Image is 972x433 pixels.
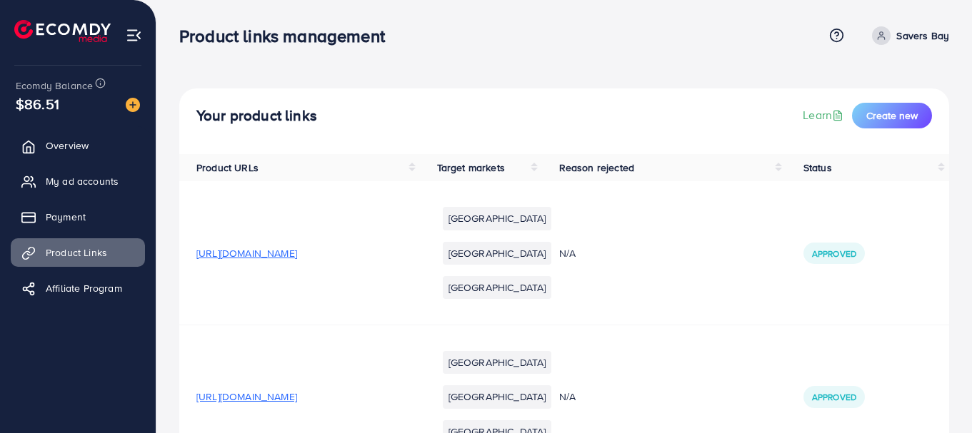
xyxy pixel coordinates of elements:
span: Status [803,161,832,175]
span: Approved [812,391,856,403]
img: menu [126,27,142,44]
span: $86.51 [16,93,59,114]
li: [GEOGRAPHIC_DATA] [443,207,552,230]
p: Savers Bay [896,27,949,44]
span: Overview [46,138,89,153]
span: Target markets [437,161,505,175]
span: [URL][DOMAIN_NAME] [196,389,297,404]
h3: Product links management [179,26,396,46]
a: Savers Bay [866,26,949,45]
span: [URL][DOMAIN_NAME] [196,246,297,260]
a: Payment [11,203,145,231]
a: My ad accounts [11,167,145,195]
span: Ecomdy Balance [16,78,93,93]
span: Affiliate Program [46,281,122,295]
span: Product Links [46,245,107,260]
span: My ad accounts [46,174,119,188]
a: Affiliate Program [11,274,145,302]
span: Payment [46,210,86,224]
a: Overview [11,131,145,160]
span: N/A [559,246,576,260]
span: N/A [559,389,576,404]
li: [GEOGRAPHIC_DATA] [443,351,552,374]
li: [GEOGRAPHIC_DATA] [443,385,552,408]
button: Create new [852,103,932,128]
span: Reason rejected [559,161,634,175]
li: [GEOGRAPHIC_DATA] [443,242,552,265]
span: Approved [812,248,856,260]
li: [GEOGRAPHIC_DATA] [443,276,552,299]
h4: Your product links [196,107,317,125]
img: image [126,98,140,112]
img: logo [14,20,111,42]
span: Create new [866,108,918,123]
a: Learn [803,107,846,123]
span: Product URLs [196,161,259,175]
a: Product Links [11,238,145,267]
